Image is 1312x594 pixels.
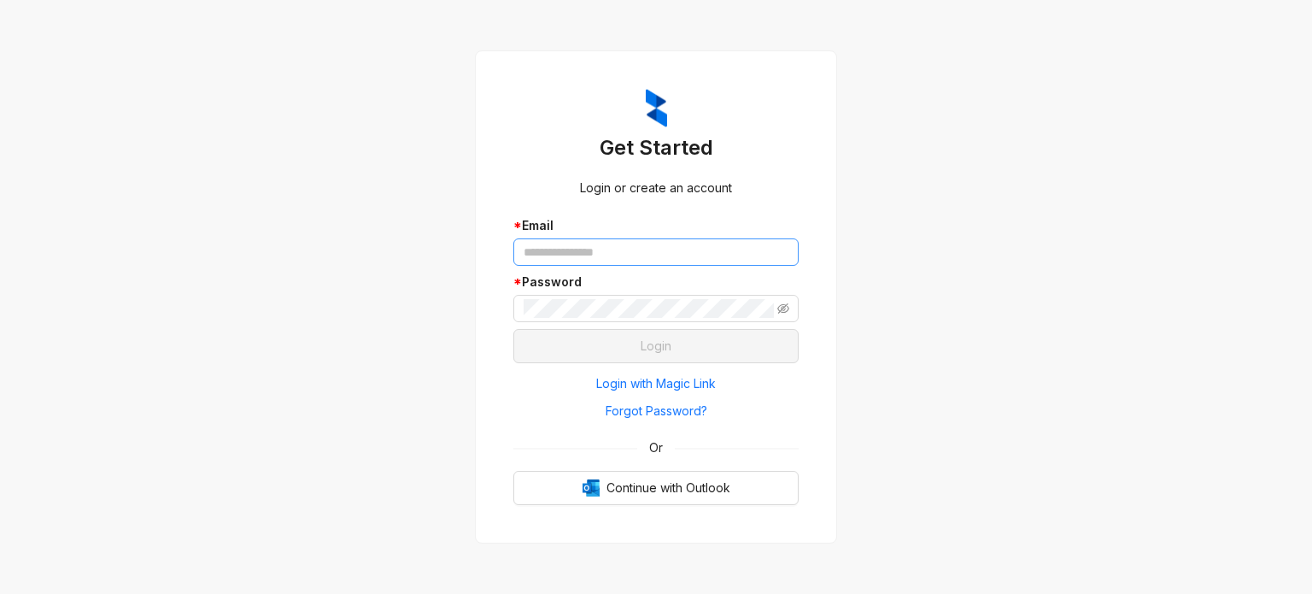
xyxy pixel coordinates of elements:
button: Login [513,329,799,363]
div: Email [513,216,799,235]
span: Forgot Password? [606,402,707,421]
span: Continue with Outlook [606,479,730,497]
div: Login or create an account [513,179,799,197]
span: Login with Magic Link [596,374,716,393]
button: OutlookContinue with Outlook [513,471,799,505]
span: Or [637,438,675,457]
button: Login with Magic Link [513,370,799,397]
span: eye-invisible [777,303,789,315]
div: Password [513,273,799,291]
button: Forgot Password? [513,397,799,425]
h3: Get Started [513,134,799,162]
img: ZumaIcon [646,89,667,128]
img: Outlook [583,479,600,497]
